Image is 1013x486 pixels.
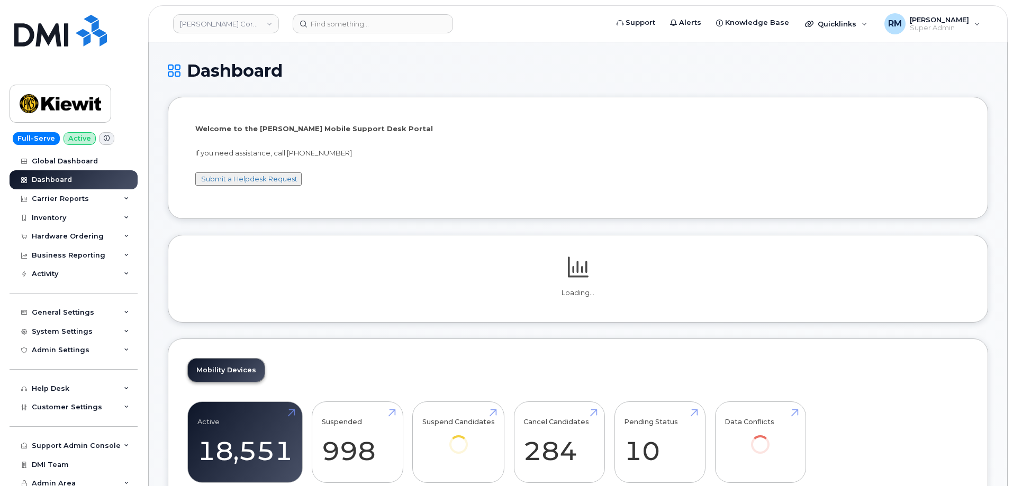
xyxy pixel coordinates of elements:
[624,407,695,477] a: Pending Status 10
[322,407,393,477] a: Suspended 998
[187,288,969,298] p: Loading...
[725,407,796,468] a: Data Conflicts
[188,359,265,382] a: Mobility Devices
[168,61,988,80] h1: Dashboard
[195,124,961,134] p: Welcome to the [PERSON_NAME] Mobile Support Desk Portal
[195,172,302,186] button: Submit a Helpdesk Request
[197,407,293,477] a: Active 18,551
[422,407,495,468] a: Suspend Candidates
[201,175,297,183] a: Submit a Helpdesk Request
[523,407,595,477] a: Cancel Candidates 284
[195,148,961,158] p: If you need assistance, call [PHONE_NUMBER]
